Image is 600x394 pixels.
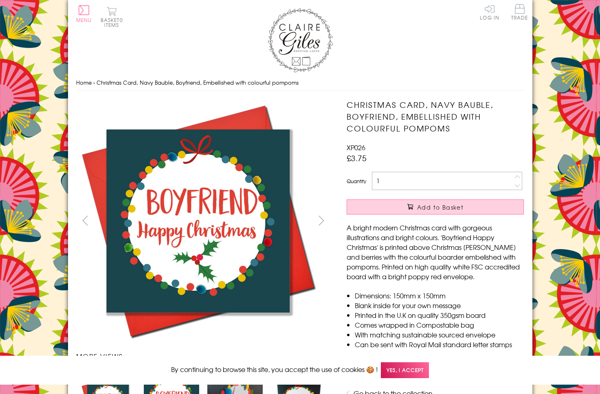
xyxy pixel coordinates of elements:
[347,99,524,134] h1: Christmas Card, Navy Bauble, Boyfriend, Embellished with colourful pompoms
[93,79,95,86] span: ›
[417,203,464,211] span: Add to Basket
[76,79,92,86] a: Home
[330,99,575,343] img: Christmas Card, Navy Bauble, Boyfriend, Embellished with colourful pompoms
[355,291,524,300] li: Dimensions: 150mm x 150mm
[76,351,331,361] h3: More views
[511,4,528,20] span: Trade
[268,8,333,72] img: Claire Giles Greetings Cards
[76,16,92,24] span: Menu
[101,7,123,27] button: Basket0 items
[347,223,524,281] p: A bright modern Christmas card with gorgeous illustrations and bright colours. 'Boyfriend Happy C...
[76,74,524,91] nav: breadcrumbs
[347,152,367,164] span: £3.75
[97,79,299,86] span: Christmas Card, Navy Bauble, Boyfriend, Embellished with colourful pompoms
[355,320,524,330] li: Comes wrapped in Compostable bag
[104,16,123,28] span: 0 items
[76,5,92,22] button: Menu
[480,4,499,20] a: Log In
[347,142,365,152] span: XP026
[347,177,366,185] label: Quantity
[76,99,320,343] img: Christmas Card, Navy Bauble, Boyfriend, Embellished with colourful pompoms
[355,339,524,349] li: Can be sent with Royal Mail standard letter stamps
[381,362,429,378] span: Yes, I accept
[347,199,524,215] button: Add to Basket
[76,211,95,230] button: prev
[355,310,524,320] li: Printed in the U.K on quality 350gsm board
[312,211,330,230] button: next
[355,300,524,310] li: Blank inside for your own message
[355,330,524,339] li: With matching sustainable sourced envelope
[511,4,528,22] a: Trade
